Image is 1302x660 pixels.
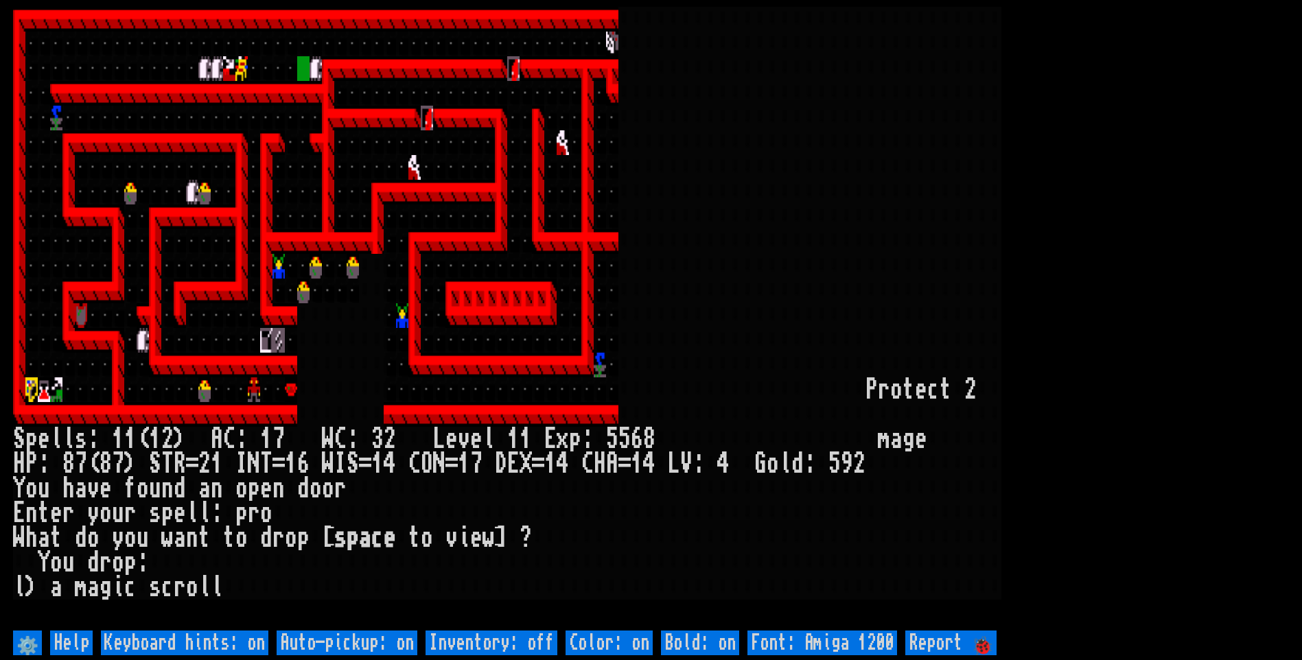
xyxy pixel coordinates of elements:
div: i [112,575,124,600]
div: d [75,526,87,550]
div: A [211,427,223,451]
div: I [235,451,248,476]
div: O [421,451,433,476]
div: m [75,575,87,600]
div: : [87,427,100,451]
div: E [544,427,557,451]
div: a [890,427,903,451]
div: l [198,575,211,600]
input: Help [50,630,93,655]
div: W [322,451,334,476]
div: 5 [618,427,631,451]
div: r [100,550,112,575]
div: 2 [198,451,211,476]
div: e [100,476,112,501]
div: R [174,451,186,476]
div: ) [124,451,137,476]
div: ? [520,526,532,550]
div: = [445,451,458,476]
div: y [87,501,100,526]
input: Inventory: off [426,630,557,655]
div: 2 [964,377,977,402]
div: u [112,501,124,526]
div: e [38,427,50,451]
div: : [211,501,223,526]
div: : [347,427,359,451]
div: G [754,451,767,476]
div: a [50,575,62,600]
div: p [235,501,248,526]
div: p [297,526,310,550]
div: ) [174,427,186,451]
div: 1 [285,451,297,476]
div: a [75,476,87,501]
div: T [161,451,174,476]
div: 6 [631,427,643,451]
div: 4 [557,451,569,476]
div: 1 [112,427,124,451]
div: l [13,575,25,600]
div: S [347,451,359,476]
div: l [186,501,198,526]
div: r [174,575,186,600]
div: n [161,476,174,501]
div: d [297,476,310,501]
div: H [13,451,25,476]
div: c [161,575,174,600]
div: v [87,476,100,501]
div: t [50,526,62,550]
div: a [198,476,211,501]
div: : [38,451,50,476]
div: : [693,451,705,476]
div: o [890,377,903,402]
div: r [62,501,75,526]
div: l [62,427,75,451]
div: = [359,451,371,476]
div: H [594,451,606,476]
div: W [322,427,334,451]
div: C [408,451,421,476]
div: o [25,476,38,501]
div: 1 [631,451,643,476]
div: 1 [458,451,470,476]
div: 8 [643,427,655,451]
div: [ [322,526,334,550]
div: o [235,526,248,550]
div: t [223,526,235,550]
div: o [137,476,149,501]
div: o [112,550,124,575]
div: C [581,451,594,476]
div: t [198,526,211,550]
div: e [174,501,186,526]
div: : [581,427,594,451]
div: t [38,501,50,526]
div: d [174,476,186,501]
div: 4 [384,451,396,476]
div: c [124,575,137,600]
input: Bold: on [661,630,739,655]
div: e [50,501,62,526]
div: I [334,451,347,476]
div: w [161,526,174,550]
div: p [569,427,581,451]
div: 1 [260,427,272,451]
div: = [532,451,544,476]
div: e [470,427,483,451]
input: Color: on [566,630,653,655]
div: l [779,451,791,476]
div: e [915,377,927,402]
div: g [100,575,112,600]
div: u [137,526,149,550]
div: d [87,550,100,575]
div: p [25,427,38,451]
div: f [124,476,137,501]
div: o [767,451,779,476]
div: 9 [841,451,853,476]
div: r [124,501,137,526]
div: 1 [507,427,520,451]
div: 4 [717,451,730,476]
div: 4 [643,451,655,476]
div: x [557,427,569,451]
div: h [62,476,75,501]
div: 2 [161,427,174,451]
